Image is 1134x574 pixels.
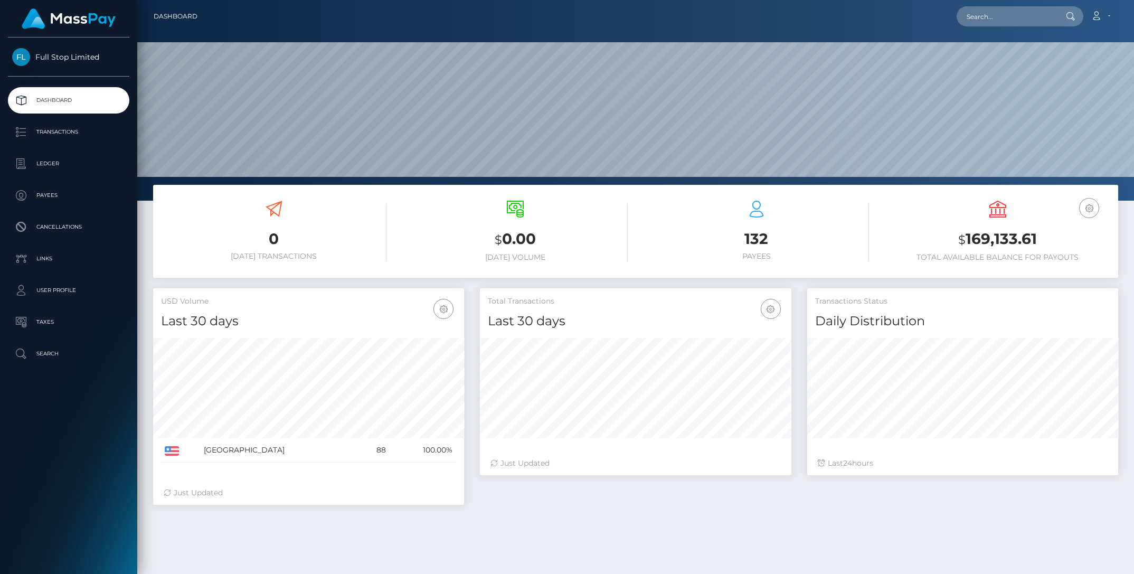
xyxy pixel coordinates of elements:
a: Cancellations [8,214,129,240]
p: Links [12,251,125,267]
h5: Total Transactions [488,296,783,307]
p: Transactions [12,124,125,140]
h3: 132 [644,229,869,249]
h6: [DATE] Volume [402,253,628,262]
a: Dashboard [154,5,197,27]
p: User Profile [12,283,125,298]
h3: 0.00 [402,229,628,250]
h6: Payees [644,252,869,261]
small: $ [495,232,502,247]
p: Taxes [12,314,125,330]
h6: Total Available Balance for Payouts [885,253,1110,262]
a: Transactions [8,119,129,145]
small: $ [958,232,966,247]
p: Payees [12,187,125,203]
div: Just Updated [164,487,453,498]
td: [GEOGRAPHIC_DATA] [200,438,359,463]
h5: USD Volume [161,296,456,307]
a: Ledger [8,150,129,177]
span: Full Stop Limited [8,52,129,62]
img: MassPay Logo [22,8,116,29]
h4: Daily Distribution [815,312,1110,331]
div: Just Updated [490,458,780,469]
p: Cancellations [12,219,125,235]
p: Dashboard [12,92,125,108]
a: Payees [8,182,129,209]
a: Links [8,246,129,272]
h3: 0 [161,229,386,249]
h6: [DATE] Transactions [161,252,386,261]
td: 100.00% [390,438,456,463]
td: 88 [359,438,390,463]
h4: Last 30 days [488,312,783,331]
a: Dashboard [8,87,129,114]
a: User Profile [8,277,129,304]
img: Full Stop Limited [12,48,30,66]
span: 24 [843,458,852,468]
p: Search [12,346,125,362]
h4: Last 30 days [161,312,456,331]
h5: Transactions Status [815,296,1110,307]
p: Ledger [12,156,125,172]
h3: 169,133.61 [885,229,1110,250]
div: Last hours [818,458,1108,469]
img: US.png [165,446,179,456]
a: Search [8,341,129,367]
a: Taxes [8,309,129,335]
input: Search... [957,6,1056,26]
